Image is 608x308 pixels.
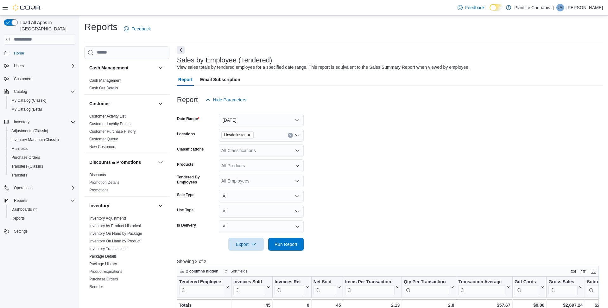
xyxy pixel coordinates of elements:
span: Operations [14,185,33,190]
button: Reports [1,196,78,205]
a: Reorder [89,285,103,289]
div: Gross Sales [548,279,578,285]
span: Adjustments (Classic) [9,127,75,135]
span: Customer Loyalty Points [89,121,130,126]
button: Run Report [268,238,304,251]
div: Items Per Transaction [345,279,395,295]
span: Customer Queue [89,137,118,142]
span: Package History [89,261,117,266]
span: Inventory Transactions [89,246,128,251]
button: All [219,205,304,218]
a: Customer Purchase History [89,129,136,134]
span: Feedback [131,26,151,32]
button: Remove Lloydminster from selection in this group [247,133,251,137]
a: Manifests [9,145,30,152]
h3: Report [177,96,198,104]
button: Net Sold [313,279,341,295]
div: Invoices Sold [233,279,265,295]
span: Inventory On Hand by Product [89,239,140,244]
button: Invoices Sold [233,279,270,295]
div: Invoices Ref [275,279,304,295]
div: Invoices Ref [275,279,304,285]
label: Sale Type [177,192,194,197]
span: Reports [11,216,25,221]
div: Customer [84,112,169,153]
button: Gift Cards [514,279,544,295]
a: New Customers [89,144,116,149]
span: Transfers (Classic) [11,164,43,169]
input: Dark Mode [490,4,503,11]
button: Sort fields [222,267,250,275]
button: Operations [11,184,35,192]
span: Reports [9,215,75,222]
div: Tendered Employee [179,279,224,285]
button: Keyboard shortcuts [569,267,577,275]
a: Purchase Orders [9,154,43,161]
div: Discounts & Promotions [84,171,169,196]
label: Use Type [177,208,193,213]
span: Home [11,49,75,57]
a: Transfers (Classic) [9,163,46,170]
button: Transfers [6,171,78,180]
span: Settings [11,227,75,235]
span: Purchase Orders [9,154,75,161]
label: Products [177,162,193,167]
span: Dashboards [11,207,37,212]
span: Lloydminster [221,132,254,138]
a: Inventory On Hand by Package [89,231,142,236]
button: Invoices Ref [275,279,309,295]
span: Cash Management [89,78,121,83]
div: Qty Per Transaction [404,279,449,285]
span: Transfers (Classic) [9,163,75,170]
span: Catalog [11,88,75,95]
button: Tendered Employee [179,279,229,295]
p: Showing 2 of 2 [177,258,603,265]
div: Gift Card Sales [514,279,539,295]
span: Inventory [11,118,75,126]
label: Tendered By Employees [177,175,216,185]
a: My Catalog (Beta) [9,106,45,113]
button: Discounts & Promotions [89,159,155,165]
div: Inventory [84,215,169,301]
button: Customers [1,74,78,83]
button: Reports [6,214,78,223]
a: Feedback [455,1,487,14]
button: Inventory [1,118,78,126]
div: Gift Cards [514,279,539,285]
button: All [219,220,304,233]
div: Janet Minty [556,4,564,11]
p: Plantlife Cannabis [514,4,550,11]
span: Reports [11,197,75,204]
span: Export [232,238,260,251]
button: Open list of options [295,148,300,153]
a: Package Details [89,254,117,259]
h3: Cash Management [89,65,129,71]
a: Purchase Orders [89,277,118,281]
h3: Sales by Employee (Tendered) [177,56,272,64]
div: Cash Management [84,77,169,94]
button: Next [177,46,185,54]
span: Run Report [275,241,297,247]
span: Customers [14,76,32,81]
button: Inventory [11,118,32,126]
span: Email Subscription [200,73,240,86]
span: My Catalog (Classic) [9,97,75,104]
button: Catalog [11,88,29,95]
a: Inventory On Hand by Product [89,239,140,243]
a: Promotion Details [89,180,119,185]
p: [PERSON_NAME] [567,4,603,11]
span: Purchase Orders [11,155,40,160]
a: Transfers [9,171,30,179]
span: Customers [11,75,75,83]
span: Inventory Adjustments [89,216,127,221]
button: Home [1,48,78,58]
h3: Customer [89,100,110,107]
span: Inventory by Product Historical [89,223,141,228]
span: Catalog [14,89,27,94]
span: Hide Parameters [213,97,246,103]
button: Cash Management [89,65,155,71]
button: Users [1,61,78,70]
